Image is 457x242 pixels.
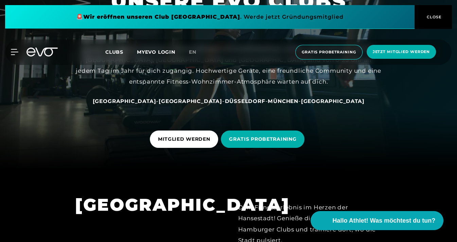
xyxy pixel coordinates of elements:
span: en [189,49,196,55]
a: GRATIS PROBETRAINING [221,125,307,153]
span: Düsseldorf [225,98,265,104]
span: Clubs [105,49,123,55]
span: [GEOGRAPHIC_DATA] [301,98,365,104]
a: MITGLIED WERDEN [150,125,221,153]
span: München [268,98,298,104]
span: [GEOGRAPHIC_DATA] [159,98,222,104]
a: [GEOGRAPHIC_DATA] [159,98,222,104]
span: GRATIS PROBETRAINING [229,136,296,143]
a: MYEVO LOGIN [137,49,175,55]
span: [GEOGRAPHIC_DATA] [93,98,156,104]
span: CLOSE [425,14,442,20]
span: Jetzt Mitglied werden [373,49,430,55]
button: CLOSE [415,5,452,29]
div: - - - - [76,96,382,106]
span: Hallo Athlet! Was möchtest du tun? [332,216,435,225]
a: Düsseldorf [225,98,265,104]
span: Gratis Probetraining [302,49,356,55]
a: [GEOGRAPHIC_DATA] [301,98,365,104]
a: [GEOGRAPHIC_DATA] [93,98,156,104]
a: Jetzt Mitglied werden [365,45,438,59]
a: Gratis Probetraining [293,45,365,59]
a: Clubs [105,49,137,55]
button: Hallo Athlet! Was möchtest du tun? [311,211,443,230]
a: en [189,48,205,56]
h1: [GEOGRAPHIC_DATA] [75,194,219,216]
a: München [268,98,298,104]
span: MITGLIED WERDEN [158,136,210,143]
